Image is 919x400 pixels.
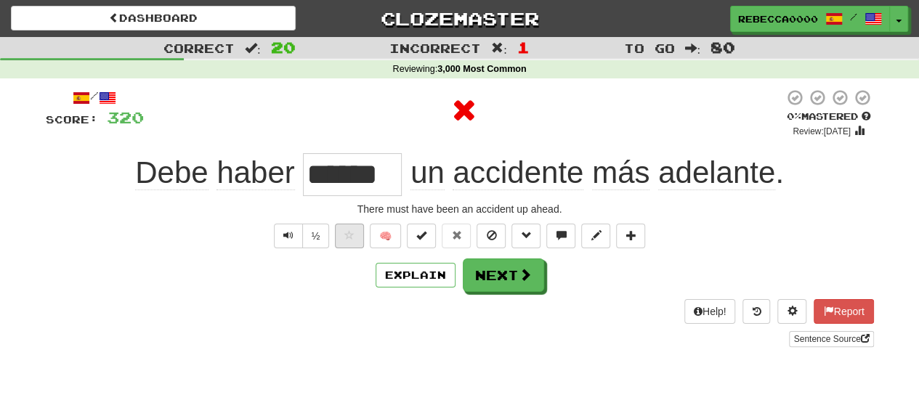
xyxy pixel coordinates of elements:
[437,64,526,74] strong: 3,000 Most Common
[46,89,144,107] div: /
[376,263,456,287] button: Explain
[46,202,874,216] div: There must have been an accident up ahead.
[742,299,770,324] button: Round history (alt+y)
[271,38,296,56] span: 20
[658,155,775,190] span: adelante
[335,224,364,248] button: Favorite sentence (alt+f)
[710,38,735,56] span: 80
[477,224,506,248] button: Ignore sentence (alt+i)
[11,6,296,30] a: Dashboard
[784,110,874,123] div: Mastered
[787,110,801,122] span: 0 %
[216,155,294,190] span: haber
[511,224,541,248] button: Grammar (alt+g)
[302,224,330,248] button: ½
[684,299,736,324] button: Help!
[245,42,261,54] span: :
[850,12,857,22] span: /
[623,41,674,55] span: To go
[517,38,530,56] span: 1
[616,224,645,248] button: Add to collection (alt+a)
[442,224,471,248] button: Reset to 0% Mastered (alt+r)
[684,42,700,54] span: :
[463,258,544,292] button: Next
[814,299,873,324] button: Report
[730,6,890,32] a: Rebecca0000 /
[453,155,583,190] span: accidente
[107,108,144,126] span: 320
[46,113,98,126] span: Score:
[546,224,575,248] button: Discuss sentence (alt+u)
[389,41,481,55] span: Incorrect
[410,155,445,190] span: un
[592,155,649,190] span: más
[581,224,610,248] button: Edit sentence (alt+d)
[163,41,235,55] span: Correct
[135,155,208,190] span: Debe
[789,331,873,347] a: Sentence Source
[370,224,401,248] button: 🧠
[402,155,783,190] span: .
[317,6,602,31] a: Clozemaster
[407,224,436,248] button: Set this sentence to 100% Mastered (alt+m)
[271,224,330,248] div: Text-to-speech controls
[491,42,507,54] span: :
[793,126,851,136] small: Review: [DATE]
[274,224,303,248] button: Play sentence audio (ctl+space)
[738,12,818,25] span: Rebecca0000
